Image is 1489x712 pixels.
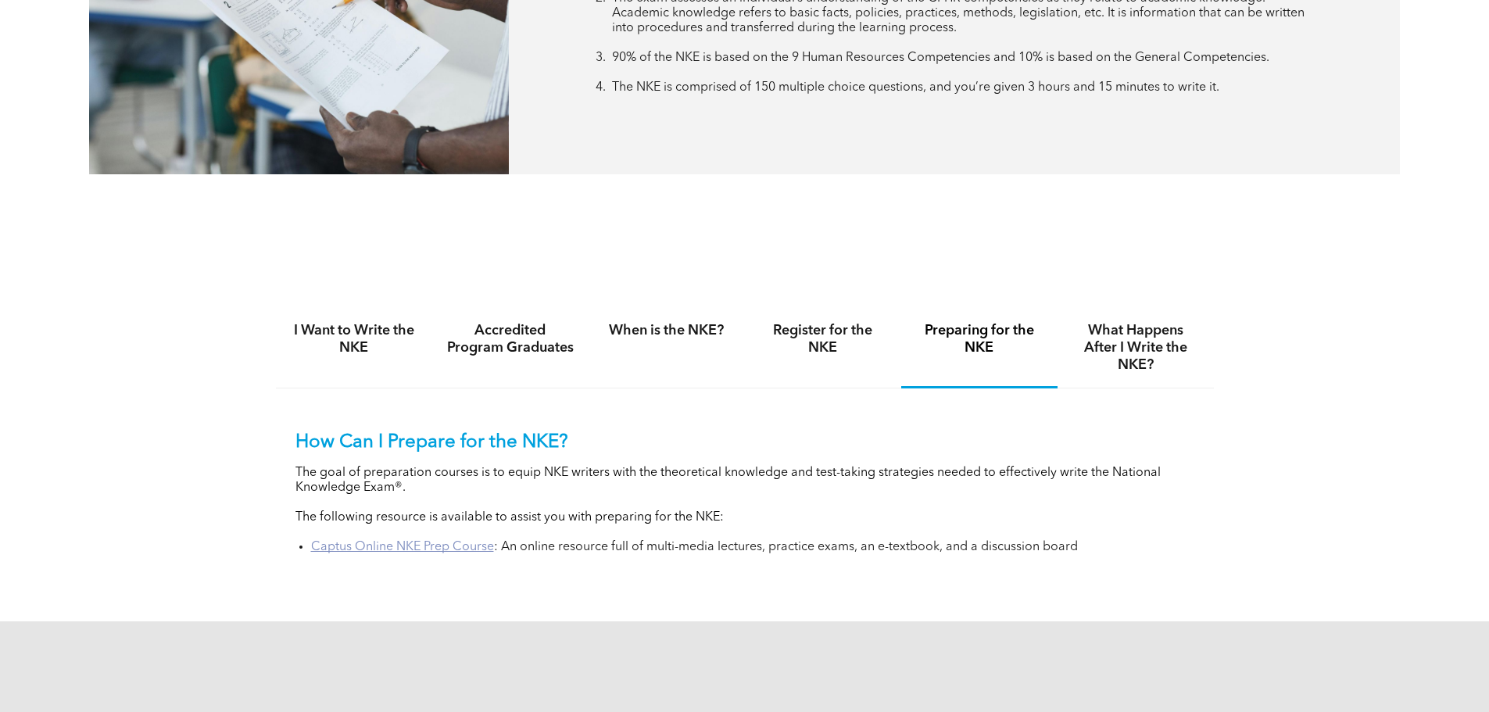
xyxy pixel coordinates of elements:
[603,322,731,339] h4: When is the NKE?
[446,322,574,356] h4: Accredited Program Graduates
[915,322,1043,356] h4: Preparing for the NKE
[759,322,887,356] h4: Register for the NKE
[1072,322,1200,374] h4: What Happens After I Write the NKE?
[612,52,1269,64] span: 90% of the NKE is based on the 9 Human Resources Competencies and 10% is based on the General Com...
[311,541,494,553] a: Captus Online NKE Prep Course
[295,466,1194,496] p: The goal of preparation courses is to equip NKE writers with the theoretical knowledge and test-t...
[295,431,1194,454] p: How Can I Prepare for the NKE?
[290,322,418,356] h4: I Want to Write the NKE
[612,81,1219,94] span: The NKE is comprised of 150 multiple choice questions, and you’re given 3 hours and 15 minutes to...
[311,540,1194,555] li: : An online resource full of multi-media lectures, practice exams, an e-textbook, and a discussio...
[295,510,1194,525] p: The following resource is available to assist you with preparing for the NKE:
